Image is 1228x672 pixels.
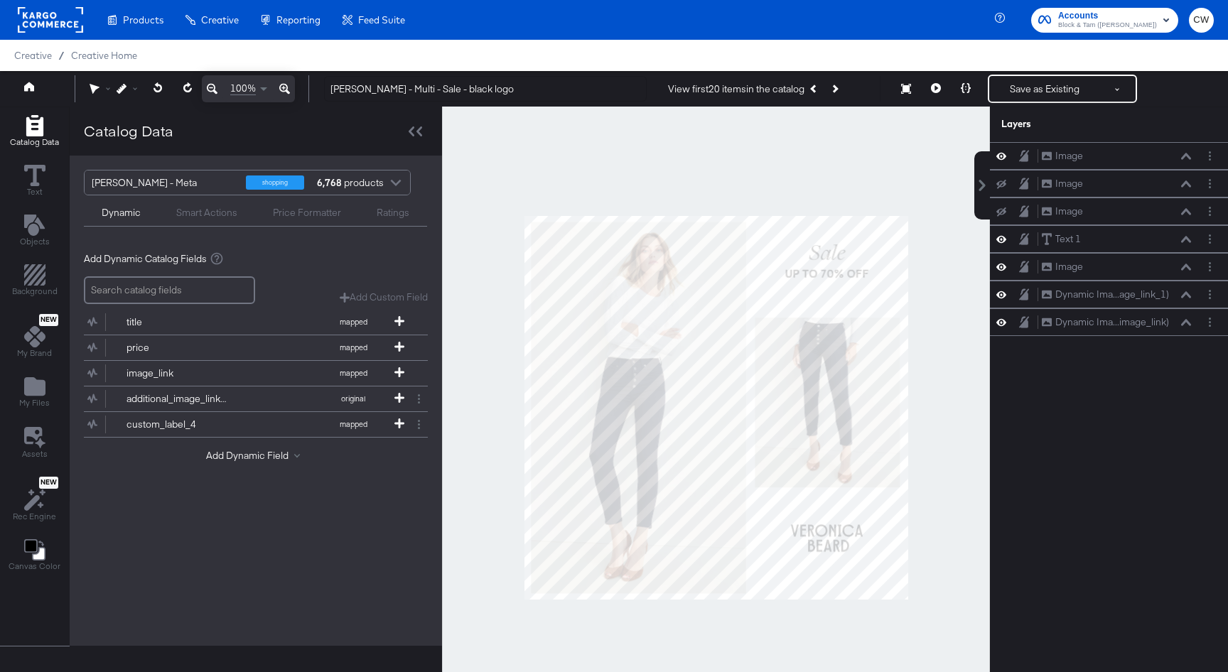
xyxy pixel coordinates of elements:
[377,206,409,220] div: Ratings
[16,161,54,202] button: Text
[4,261,66,302] button: Add Rectangle
[39,478,58,487] span: New
[13,511,56,522] span: Rec Engine
[990,225,1228,253] div: Text 1Layer Options
[1001,117,1146,131] div: Layers
[1195,12,1208,28] span: CW
[102,206,141,220] div: Dynamic
[10,136,59,148] span: Catalog Data
[84,276,255,304] input: Search catalog fields
[14,50,52,61] span: Creative
[230,82,256,95] span: 100%
[1202,148,1217,163] button: Layer Options
[1055,177,1083,190] div: Image
[84,310,428,335] div: titlemapped
[315,170,344,195] strong: 6,768
[1041,232,1082,246] button: Text 1
[990,308,1228,336] div: Dynamic Ima...image_link)Layer Options
[126,315,230,329] div: title
[84,310,410,335] button: titlemapped
[358,14,405,26] span: Feed Suite
[84,386,428,411] div: additional_image_link_1original
[126,392,230,406] div: additional_image_link_1
[84,361,428,386] div: image_linkmapped
[84,335,410,360] button: pricemapped
[20,236,50,247] span: Objects
[9,311,60,364] button: NewMy Brand
[1202,287,1217,302] button: Layer Options
[1202,315,1217,330] button: Layer Options
[990,142,1228,170] div: ImageLayer Options
[11,373,58,413] button: Add Files
[52,50,71,61] span: /
[11,211,58,251] button: Add Text
[1041,315,1170,330] button: Dynamic Ima...image_link)
[340,291,428,304] button: Add Custom Field
[990,170,1228,197] div: ImageLayer Options
[17,347,52,359] span: My Brand
[314,394,392,403] span: original
[1,112,68,152] button: Add Rectangle
[201,14,239,26] span: Creative
[1041,259,1084,274] button: Image
[1055,149,1083,163] div: Image
[315,170,357,195] div: products
[27,186,43,197] span: Text
[989,76,1100,102] button: Save as Existing
[92,170,235,195] div: [PERSON_NAME] - Meta
[1055,232,1081,246] div: Text 1
[19,397,50,408] span: My Files
[14,423,56,464] button: Assets
[314,342,392,352] span: mapped
[84,412,428,437] div: custom_label_4mapped
[1031,8,1178,33] button: AccountsBlock & Tam ([PERSON_NAME])
[1055,260,1083,273] div: Image
[314,317,392,327] span: mapped
[1189,8,1214,33] button: CW
[126,341,230,354] div: price
[1055,315,1169,329] div: Dynamic Ima...image_link)
[12,286,58,297] span: Background
[84,412,410,437] button: custom_label_4mapped
[1041,287,1170,302] button: Dynamic Ima...age_link_1)
[176,206,237,220] div: Smart Actions
[84,121,173,141] div: Catalog Data
[276,14,321,26] span: Reporting
[314,368,392,378] span: mapped
[273,206,341,220] div: Price Formatter
[1058,9,1157,23] span: Accounts
[39,315,58,325] span: New
[1202,204,1217,219] button: Layer Options
[1058,20,1157,31] span: Block & Tam ([PERSON_NAME])
[1202,259,1217,274] button: Layer Options
[84,252,207,266] span: Add Dynamic Catalog Fields
[1202,176,1217,191] button: Layer Options
[1202,232,1217,246] button: Layer Options
[123,14,163,26] span: Products
[1041,176,1084,191] button: Image
[1041,204,1084,219] button: Image
[4,473,65,526] button: NewRec Engine
[9,560,60,572] span: Canvas Color
[84,361,410,386] button: image_linkmapped
[1055,288,1169,301] div: Dynamic Ima...age_link_1)
[314,419,392,429] span: mapped
[206,449,306,462] button: Add Dynamic Field
[126,367,230,380] div: image_link
[1055,205,1083,218] div: Image
[824,76,844,102] button: Next Product
[84,386,410,411] button: additional_image_link_1original
[668,82,804,96] div: View first 20 items in the catalog
[990,197,1228,225] div: ImageLayer Options
[71,50,137,61] a: Creative Home
[1041,148,1084,163] button: Image
[246,175,304,190] div: shopping
[84,335,428,360] div: pricemapped
[990,253,1228,281] div: ImageLayer Options
[126,418,230,431] div: custom_label_4
[990,281,1228,308] div: Dynamic Ima...age_link_1)Layer Options
[804,76,824,102] button: Previous Product
[22,448,48,460] span: Assets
